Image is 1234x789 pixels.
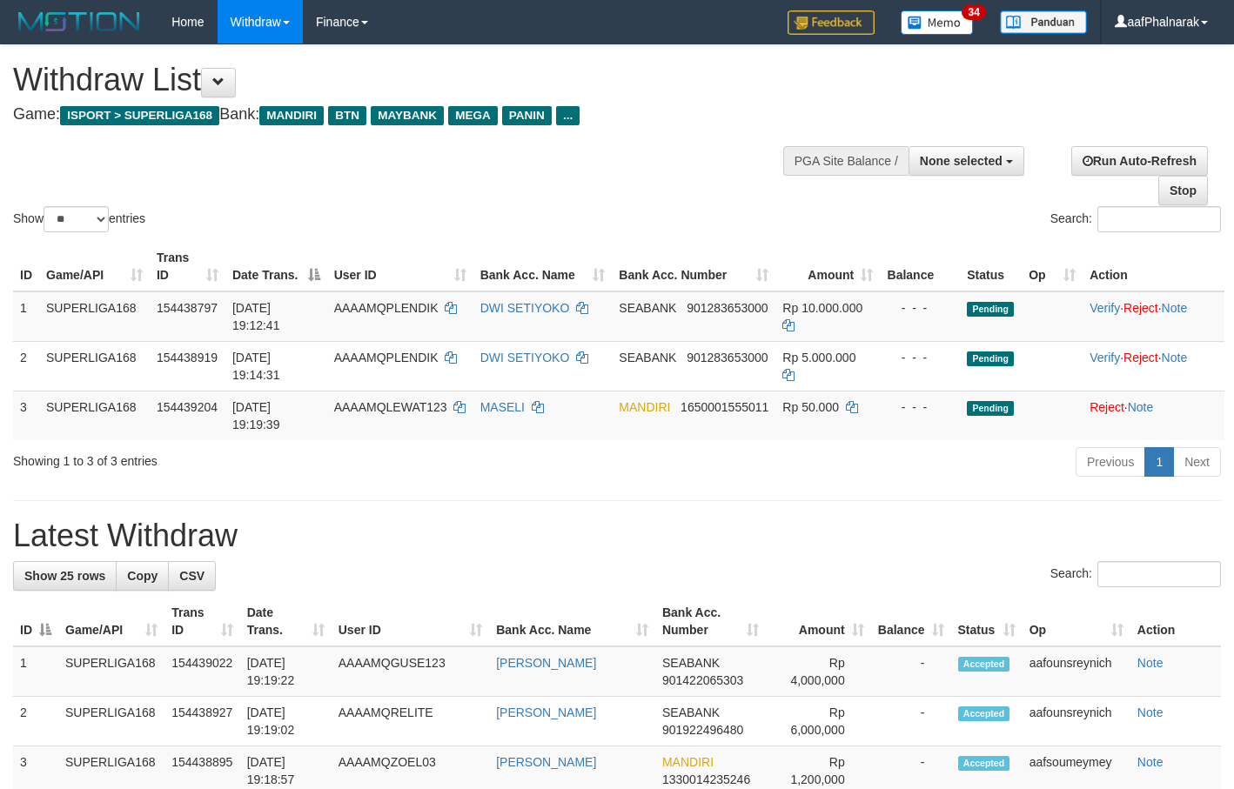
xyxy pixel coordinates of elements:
[901,10,974,35] img: Button%20Memo.svg
[871,697,951,746] td: -
[1144,447,1174,477] a: 1
[962,4,985,20] span: 34
[967,351,1014,366] span: Pending
[480,400,525,414] a: MASELI
[619,351,676,364] span: SEABANK
[1076,447,1145,477] a: Previous
[328,106,366,125] span: BTN
[13,206,145,232] label: Show entries
[240,697,332,746] td: [DATE] 19:19:02
[179,569,205,583] span: CSV
[13,597,58,646] th: ID: activate to sort column descending
[13,518,1221,553] h1: Latest Withdraw
[775,242,880,291] th: Amount: activate to sort column ascending
[687,351,768,364] span: Copy 901283653000 to clipboard
[13,391,39,440] td: 3
[782,351,855,364] span: Rp 5.000.000
[13,646,58,697] td: 1
[1123,351,1158,364] a: Reject
[951,597,1023,646] th: Status: activate to sort column ascending
[1071,146,1208,176] a: Run Auto-Refresh
[681,400,768,414] span: Copy 1650001555011 to clipboard
[1083,391,1224,440] td: ·
[958,706,1010,721] span: Accepted
[880,242,960,291] th: Balance
[473,242,613,291] th: Bank Acc. Name: activate to sort column ascending
[60,106,219,125] span: ISPORT > SUPERLIGA168
[58,646,164,697] td: SUPERLIGA168
[967,302,1014,317] span: Pending
[871,597,951,646] th: Balance: activate to sort column ascending
[1097,206,1221,232] input: Search:
[489,597,655,646] th: Bank Acc. Name: activate to sort column ascending
[1050,561,1221,587] label: Search:
[1022,242,1083,291] th: Op: activate to sort column ascending
[782,400,839,414] span: Rp 50.000
[662,656,720,670] span: SEABANK
[496,755,596,769] a: [PERSON_NAME]
[164,646,239,697] td: 154439022
[164,597,239,646] th: Trans ID: activate to sort column ascending
[39,341,150,391] td: SUPERLIGA168
[1173,447,1221,477] a: Next
[1137,656,1164,670] a: Note
[13,561,117,591] a: Show 25 rows
[157,400,218,414] span: 154439204
[1128,400,1154,414] a: Note
[13,341,39,391] td: 2
[783,146,909,176] div: PGA Site Balance /
[556,106,580,125] span: ...
[496,656,596,670] a: [PERSON_NAME]
[225,242,327,291] th: Date Trans.: activate to sort column descending
[116,561,169,591] a: Copy
[332,646,489,697] td: AAAAMQGUSE123
[766,597,871,646] th: Amount: activate to sort column ascending
[502,106,552,125] span: PANIN
[612,242,775,291] th: Bank Acc. Number: activate to sort column ascending
[1123,301,1158,315] a: Reject
[13,106,805,124] h4: Game: Bank:
[127,569,158,583] span: Copy
[13,9,145,35] img: MOTION_logo.png
[39,291,150,342] td: SUPERLIGA168
[958,756,1010,771] span: Accepted
[1090,400,1124,414] a: Reject
[13,697,58,746] td: 2
[766,646,871,697] td: Rp 4,000,000
[448,106,498,125] span: MEGA
[480,301,570,315] a: DWI SETIYOKO
[1137,705,1164,719] a: Note
[240,597,332,646] th: Date Trans.: activate to sort column ascending
[334,301,439,315] span: AAAAMQPLENDIK
[1083,341,1224,391] td: · ·
[39,242,150,291] th: Game/API: activate to sort column ascending
[871,646,951,697] td: -
[958,657,1010,672] span: Accepted
[332,697,489,746] td: AAAAMQRELITE
[1023,597,1130,646] th: Op: activate to sort column ascending
[1050,206,1221,232] label: Search:
[1097,561,1221,587] input: Search:
[1083,291,1224,342] td: · ·
[1023,646,1130,697] td: aafounsreynich
[788,10,875,35] img: Feedback.jpg
[687,301,768,315] span: Copy 901283653000 to clipboard
[13,291,39,342] td: 1
[259,106,324,125] span: MANDIRI
[909,146,1024,176] button: None selected
[887,398,953,416] div: - - -
[480,351,570,364] a: DWI SETIYOKO
[1162,351,1188,364] a: Note
[496,705,596,719] a: [PERSON_NAME]
[662,772,750,786] span: Copy 1330014235246 to clipboard
[157,351,218,364] span: 154438919
[150,242,225,291] th: Trans ID: activate to sort column ascending
[157,301,218,315] span: 154438797
[766,697,871,746] td: Rp 6,000,000
[662,755,714,769] span: MANDIRI
[168,561,216,591] a: CSV
[39,391,150,440] td: SUPERLIGA168
[619,301,676,315] span: SEABANK
[327,242,473,291] th: User ID: activate to sort column ascending
[655,597,766,646] th: Bank Acc. Number: activate to sort column ascending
